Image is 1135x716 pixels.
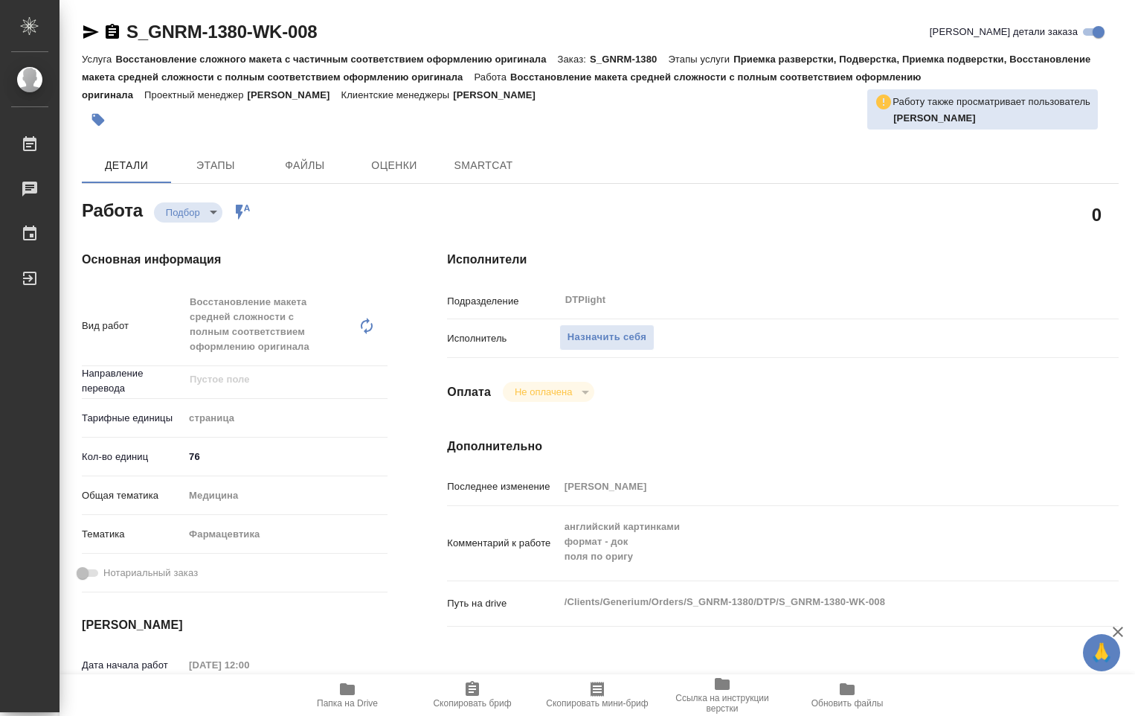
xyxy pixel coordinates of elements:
[184,406,388,431] div: страница
[82,366,184,396] p: Направление перевода
[669,693,776,714] span: Ссылка на инструкции верстки
[567,329,646,346] span: Назначить себя
[82,450,184,464] p: Кол-во единиц
[1089,637,1114,668] span: 🙏
[535,674,660,716] button: Скопировать мини-бриф
[144,89,247,100] p: Проектный менеджер
[893,111,1090,126] p: Оксютович Ирина
[811,698,884,709] span: Обновить файлы
[82,488,184,503] p: Общая тематика
[269,156,341,175] span: Файлы
[82,196,143,223] h2: Работа
[1092,202,1102,227] h2: 0
[447,251,1119,269] h4: Исполнители
[559,589,1063,615] textarea: /Clients/Generium/Orders/S_GNRM-1380/DTP/S_GNRM-1380-WK-008
[161,206,205,219] button: Подбор
[103,23,121,41] button: Скопировать ссылку
[115,54,557,65] p: Восстановление сложного макета с частичным соответствием оформлению оригинала
[82,658,184,673] p: Дата начала работ
[503,382,594,402] div: Подбор
[930,25,1078,39] span: [PERSON_NAME] детали заказа
[447,331,559,346] p: Исполнитель
[1083,634,1120,671] button: 🙏
[546,698,648,709] span: Скопировать мини-бриф
[893,95,1090,109] p: Работу также просматривает пользователь
[82,23,100,41] button: Скопировать ссылку для ЯМессенджера
[558,54,590,65] p: Заказ:
[447,479,559,494] p: Последнее изменение
[785,674,910,716] button: Обновить файлы
[590,54,668,65] p: S_GNRM-1380
[82,251,388,269] h4: Основная информация
[448,156,519,175] span: SmartCat
[559,325,655,351] button: Назначить себя
[184,446,388,467] input: ✎ Введи что-нибудь
[447,438,1119,456] h4: Дополнительно
[474,71,510,83] p: Работа
[559,476,1063,497] input: Пустое поле
[248,89,341,100] p: [PERSON_NAME]
[410,674,535,716] button: Скопировать бриф
[510,386,576,398] button: Не оплачена
[184,483,388,508] div: Медицина
[82,103,115,136] button: Добавить тэг
[893,112,976,124] b: [PERSON_NAME]
[180,156,251,175] span: Этапы
[660,674,785,716] button: Ссылка на инструкции верстки
[447,383,491,401] h4: Оплата
[317,698,378,709] span: Папка на Drive
[184,654,314,676] input: Пустое поле
[447,536,559,551] p: Комментарий к работе
[82,54,115,65] p: Услуга
[285,674,410,716] button: Папка на Drive
[447,294,559,309] p: Подразделение
[184,522,388,547] div: Фармацевтика
[188,371,353,389] input: Пустое поле
[447,596,559,611] p: Путь на drive
[103,566,198,581] span: Нотариальный заказ
[91,156,162,175] span: Детали
[82,319,184,333] p: Вид работ
[82,411,184,426] p: Тарифные единицы
[668,54,733,65] p: Этапы услуги
[126,22,317,42] a: S_GNRM-1380-WK-008
[341,89,453,100] p: Клиентские менеджеры
[82,616,388,634] h4: [PERSON_NAME]
[433,698,511,709] span: Скопировать бриф
[453,89,547,100] p: [PERSON_NAME]
[559,514,1063,569] textarea: английский картинками формат - док поля по оригу
[154,202,222,223] div: Подбор
[82,527,184,542] p: Тематика
[358,156,430,175] span: Оценки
